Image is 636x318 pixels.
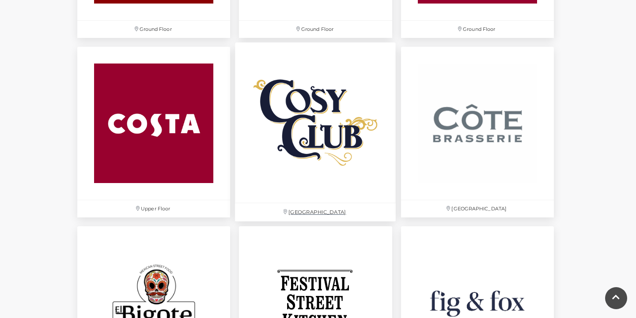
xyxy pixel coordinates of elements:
p: Ground Floor [239,21,392,38]
a: [GEOGRAPHIC_DATA] [397,42,558,221]
a: [GEOGRAPHIC_DATA] [231,38,401,226]
p: [GEOGRAPHIC_DATA] [401,200,554,217]
p: Ground Floor [77,21,230,38]
p: [GEOGRAPHIC_DATA] [235,203,396,221]
p: Ground Floor [401,21,554,38]
a: Upper Floor [73,42,235,221]
p: Upper Floor [77,200,230,217]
